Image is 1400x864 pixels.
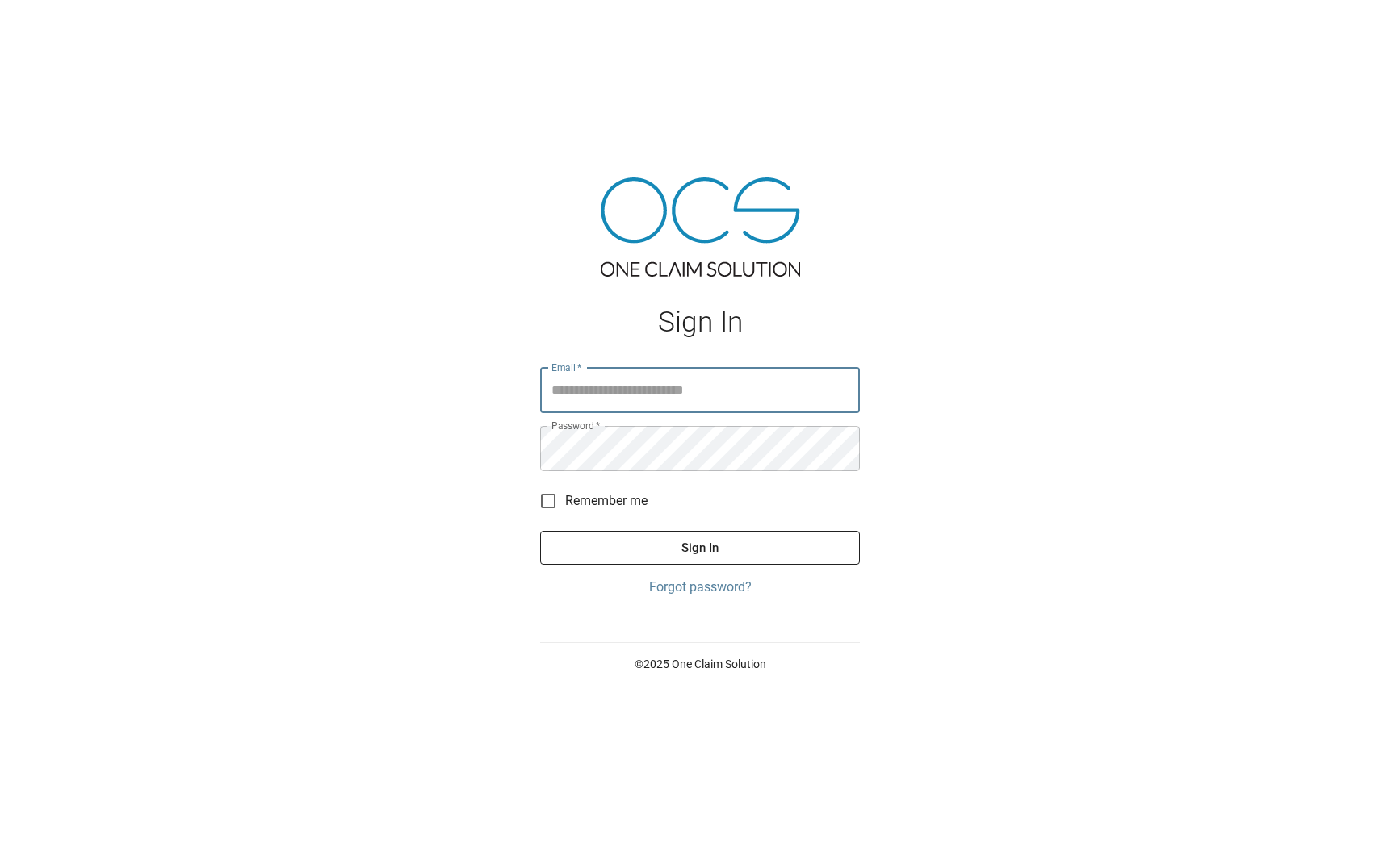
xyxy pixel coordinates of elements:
h1: Sign In [540,306,860,339]
img: ocs-logo-white-transparent.png [19,10,84,42]
span: Remember me [565,491,648,511]
img: ocs-logo-tra.png [601,177,800,277]
label: Email [551,361,582,374]
label: Password [551,419,600,432]
a: Forgot password? [540,578,860,597]
p: © 2025 One Claim Solution [540,656,860,672]
button: Sign In [540,531,860,565]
